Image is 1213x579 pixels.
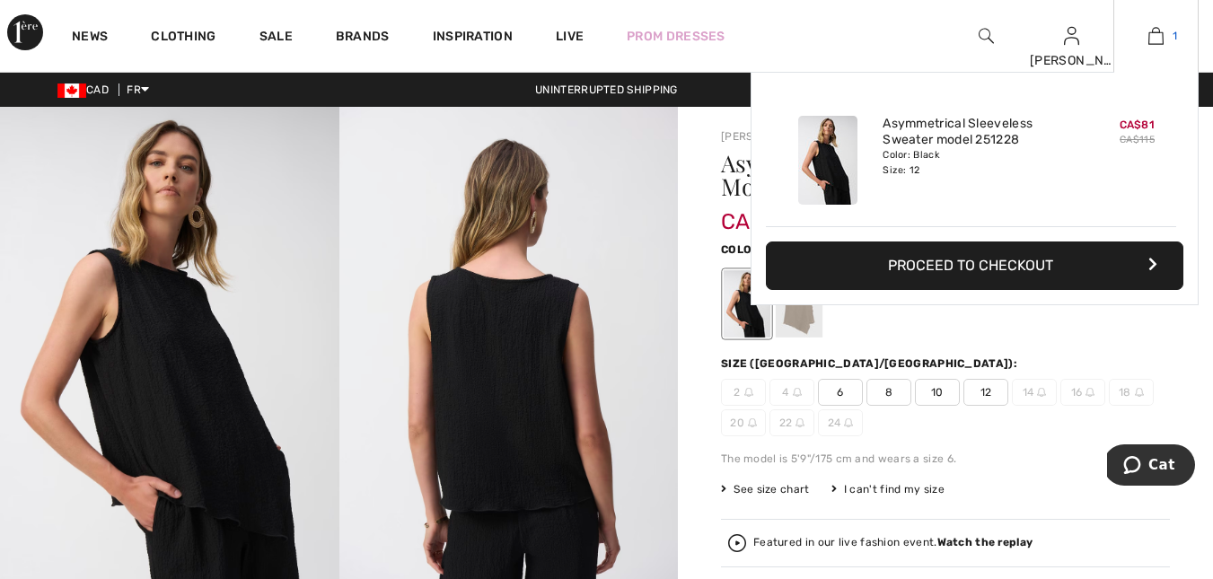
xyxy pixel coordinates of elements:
a: Live [556,27,584,46]
div: The model is 5'9"/175 cm and wears a size 6. [721,451,1170,467]
iframe: Ouvre un widget dans lequel vous pouvez chatter avec l’un de nos agents [1107,444,1195,489]
span: CAD [57,83,116,96]
strong: Watch the replay [937,536,1033,548]
img: Watch the replay [728,534,746,552]
a: Sale [259,29,293,48]
span: CA$81 [1120,118,1156,131]
img: ring-m.svg [793,388,802,397]
span: 12 [963,379,1008,406]
div: Color: Black Size: 12 [883,148,1059,177]
img: ring-m.svg [744,388,753,397]
a: [PERSON_NAME] [721,130,811,143]
img: ring-m.svg [1037,388,1046,397]
a: Brands [336,29,390,48]
font: FR [127,83,141,96]
img: My info [1064,25,1079,47]
font: 24 [828,415,841,431]
img: My Cart [1148,25,1164,47]
img: ring-m.svg [1135,388,1144,397]
a: Clothing [151,29,215,48]
span: Inspiration [433,29,513,48]
s: CA$115 [1120,134,1155,145]
a: Se connecter [1064,27,1079,44]
font: 14 [1023,384,1034,400]
span: 1 [1173,28,1177,44]
div: Featured in our live fashion event. [753,537,1033,548]
img: ring-m.svg [844,418,853,427]
button: Proceed to checkout [766,241,1183,290]
a: 1 [1114,25,1198,47]
font: 16 [1071,384,1083,400]
font: See size chart [734,483,809,496]
div: Size ([GEOGRAPHIC_DATA]/[GEOGRAPHIC_DATA]): [721,355,1021,372]
h1: Asymmetrical Sleeveless Sweater Model 251228 [721,152,1095,198]
a: News [72,29,108,48]
img: Canadian Dollar [57,83,86,98]
font: Proceed to checkout [888,257,1053,274]
font: 18 [1119,384,1131,400]
span: Color: [721,243,763,256]
a: Asymmetrical Sleeveless Sweater model 251228 [883,116,1059,148]
font: 22 [779,415,793,431]
span: 8 [866,379,911,406]
img: ring-m.svg [748,418,757,427]
img: Asymmetrical Sleeveless Sweater model 251228 [798,116,857,205]
img: research [979,25,994,47]
span: 10 [915,379,960,406]
font: I can't find my size [844,483,945,496]
a: Prom Dresses [627,27,725,46]
font: 20 [730,415,744,431]
font: 4 [782,384,788,400]
img: ring-m.svg [795,418,804,427]
div: [PERSON_NAME] [1030,51,1113,70]
span: 6 [818,379,863,406]
img: 1st Avenue [7,14,43,50]
img: ring-m.svg [1086,388,1094,397]
font: 2 [734,384,740,400]
span: CA$81 [721,191,787,234]
div: Noir [724,270,770,338]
